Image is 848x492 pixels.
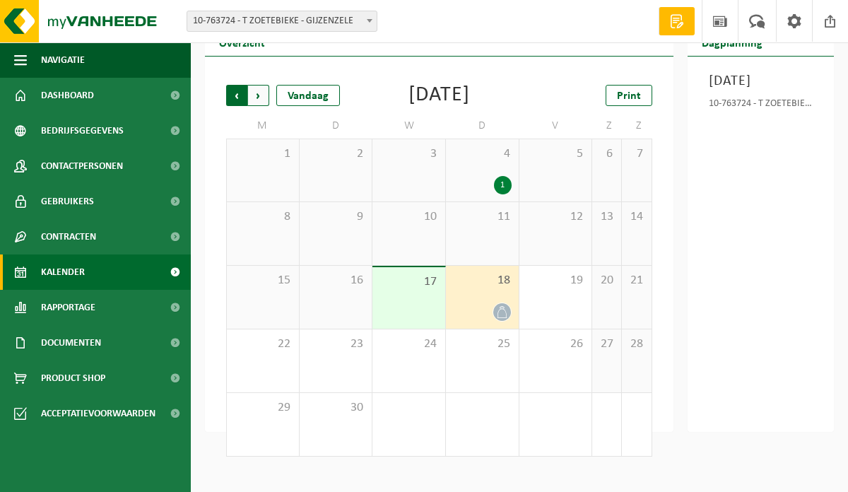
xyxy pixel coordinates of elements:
[599,146,614,162] span: 6
[526,209,585,225] span: 12
[187,11,377,31] span: 10-763724 - T ZOETEBIEKE - GIJZENZELE
[234,273,292,288] span: 15
[379,146,438,162] span: 3
[300,113,373,139] td: D
[234,336,292,352] span: 22
[41,361,105,396] span: Product Shop
[599,336,614,352] span: 27
[41,184,94,219] span: Gebruikers
[453,209,512,225] span: 11
[226,85,247,106] span: Vorige
[446,113,519,139] td: D
[408,85,470,106] div: [DATE]
[307,209,365,225] span: 9
[622,113,652,139] td: Z
[379,209,438,225] span: 10
[599,273,614,288] span: 20
[526,336,585,352] span: 26
[276,85,340,106] div: Vandaag
[629,336,644,352] span: 28
[617,90,641,102] span: Print
[494,176,512,194] div: 1
[453,146,512,162] span: 4
[592,113,622,139] td: Z
[379,336,438,352] span: 24
[526,146,585,162] span: 5
[629,273,644,288] span: 21
[307,273,365,288] span: 16
[599,209,614,225] span: 13
[248,85,269,106] span: Volgende
[234,400,292,416] span: 29
[379,274,438,290] span: 17
[41,325,101,361] span: Documenten
[41,254,85,290] span: Kalender
[41,113,124,148] span: Bedrijfsgegevens
[41,396,155,431] span: Acceptatievoorwaarden
[41,219,96,254] span: Contracten
[41,42,85,78] span: Navigatie
[372,113,446,139] td: W
[629,209,644,225] span: 14
[709,71,813,92] h3: [DATE]
[187,11,377,32] span: 10-763724 - T ZOETEBIEKE - GIJZENZELE
[606,85,652,106] a: Print
[41,148,123,184] span: Contactpersonen
[453,336,512,352] span: 25
[226,113,300,139] td: M
[307,400,365,416] span: 30
[453,273,512,288] span: 18
[709,99,813,113] div: 10-763724 - T ZOETEBIEKE - GIJZENZELE
[519,113,593,139] td: V
[526,273,585,288] span: 19
[234,146,292,162] span: 1
[629,146,644,162] span: 7
[41,78,94,113] span: Dashboard
[41,290,95,325] span: Rapportage
[307,146,365,162] span: 2
[234,209,292,225] span: 8
[307,336,365,352] span: 23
